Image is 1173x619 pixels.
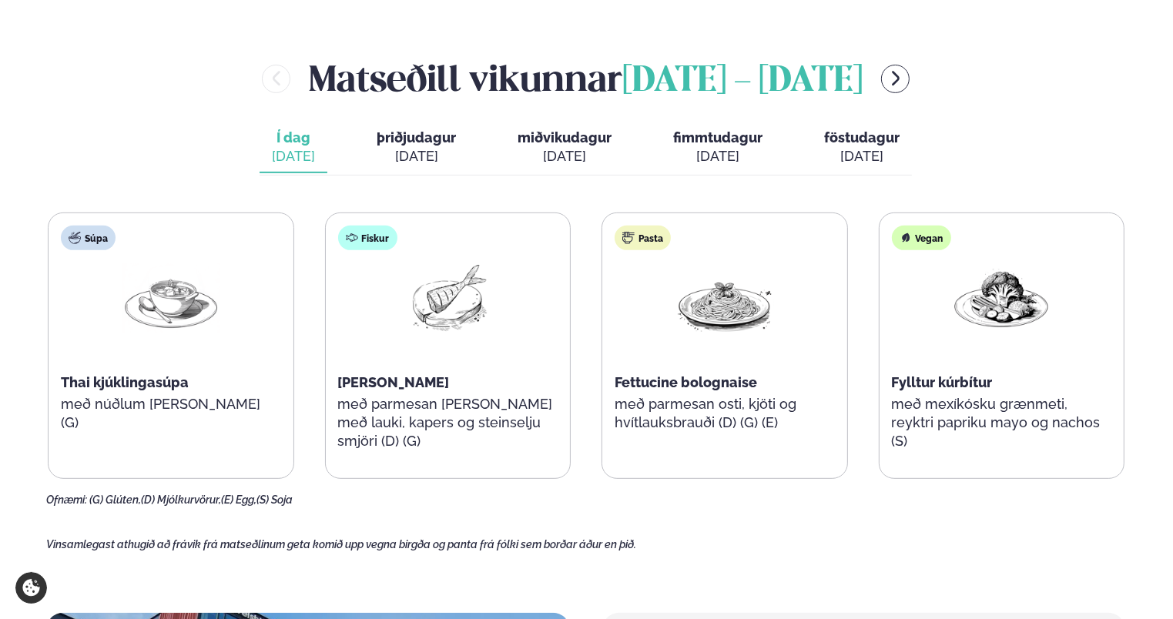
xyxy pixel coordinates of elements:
span: Fylltur kúrbítur [892,374,993,390]
button: miðvikudagur [DATE] [505,122,624,173]
p: með parmesan osti, kjöti og hvítlauksbrauði (D) (G) (E) [615,395,835,432]
img: fish.svg [346,232,358,244]
span: Thai kjúklingasúpa [61,374,189,390]
img: Vegan.png [952,263,1051,334]
h2: Matseðill vikunnar [309,53,863,103]
span: föstudagur [824,129,900,146]
span: [PERSON_NAME] [338,374,450,390]
span: (D) Mjólkurvörur, [141,494,221,506]
button: föstudagur [DATE] [812,122,912,173]
button: fimmtudagur [DATE] [661,122,775,173]
img: Soup.png [122,263,220,334]
img: soup.svg [69,232,81,244]
div: [DATE] [673,147,762,166]
button: Í dag [DATE] [260,122,327,173]
div: [DATE] [377,147,456,166]
img: pasta.svg [622,232,635,244]
button: menu-btn-left [262,65,290,93]
p: með mexíkósku grænmeti, reyktri papriku mayo og nachos (S) [892,395,1112,450]
a: Cookie settings [15,572,47,604]
div: [DATE] [272,147,315,166]
div: [DATE] [518,147,612,166]
span: Fettucine bolognaise [615,374,757,390]
div: Pasta [615,226,671,250]
img: Fish.png [398,263,497,333]
span: Ofnæmi: [46,494,87,506]
button: þriðjudagur [DATE] [364,122,468,173]
div: [DATE] [824,147,900,166]
span: Í dag [272,129,315,147]
p: með núðlum [PERSON_NAME] (G) [61,395,281,432]
span: miðvikudagur [518,129,612,146]
span: (E) Egg, [221,494,256,506]
button: menu-btn-right [881,65,910,93]
p: með parmesan [PERSON_NAME] með lauki, kapers og steinselju smjöri (D) (G) [338,395,558,450]
span: Vinsamlegast athugið að frávik frá matseðlinum geta komið upp vegna birgða og panta frá fólki sem... [46,538,636,550]
img: Vegan.svg [900,232,912,244]
span: [DATE] - [DATE] [622,65,863,99]
span: (G) Glúten, [89,494,141,506]
span: fimmtudagur [673,129,762,146]
span: (S) Soja [256,494,293,506]
span: þriðjudagur [377,129,456,146]
img: Spagetti.png [675,263,774,334]
div: Vegan [892,226,951,250]
div: Fiskur [338,226,397,250]
div: Súpa [61,226,116,250]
